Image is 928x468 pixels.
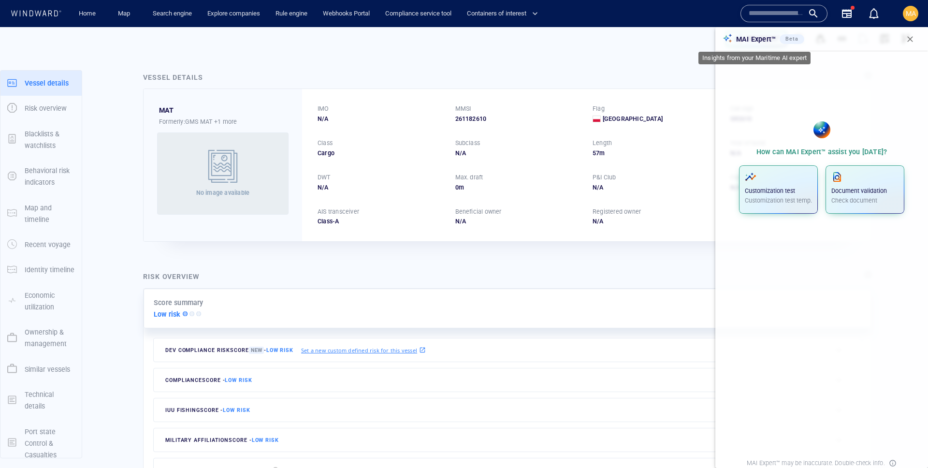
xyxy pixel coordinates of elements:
[455,139,480,147] p: Subclass
[0,172,82,181] a: Behavioral risk indicators
[736,33,776,45] p: MAI Expert™
[0,265,82,274] a: Identity timeline
[165,377,252,383] span: compliance score -
[593,183,719,192] div: N/A
[154,308,181,320] p: Low risk
[0,195,82,233] button: Map and timeline
[266,347,293,353] span: Low risk
[603,115,663,123] span: [GEOGRAPHIC_DATA]
[319,5,374,22] a: Webhooks Portal
[252,437,279,443] span: Low risk
[0,320,82,357] button: Ownership & management
[25,326,75,350] p: Ownership & management
[25,264,74,276] p: Identity timeline
[249,347,264,354] span: New
[0,96,82,121] button: Risk overview
[455,184,459,191] span: 0
[463,5,546,22] button: Containers of interest
[318,139,333,147] p: Class
[318,104,329,113] p: IMO
[831,196,899,205] p: Check document
[593,207,641,216] p: Registered owner
[72,5,102,22] button: Home
[165,347,293,354] span: Dev Compliance risk score -
[149,5,196,22] a: Search engine
[0,134,82,144] a: Blacklists & watchlists
[0,232,82,257] button: Recent voyage
[0,71,82,96] button: Vessel details
[459,184,464,191] span: m
[318,183,444,192] div: N/A
[110,5,141,22] button: Map
[0,395,82,404] a: Technical details
[25,165,75,189] p: Behavioral risk indicators
[318,218,339,225] span: Class-A
[831,187,899,195] p: Document validation
[593,139,612,147] p: Length
[467,8,538,19] span: Containers of interest
[301,345,426,355] a: Set a new custom defined risk for this vessel
[301,346,417,354] p: Set a new custom defined risk for this vessel
[0,158,82,195] button: Behavioral risk indicators
[593,217,719,226] div: N/A
[143,271,200,282] div: Risk overview
[0,208,82,218] a: Map and timeline
[0,257,82,282] button: Identity timeline
[0,419,82,468] button: Port state Control & Casualties
[25,364,70,375] p: Similar vessels
[745,187,812,195] p: Customization test
[25,426,75,461] p: Port state Control & Casualties
[745,196,812,205] p: Customization test temp.
[901,4,920,23] button: MA
[826,165,904,214] button: Document validationCheck document
[25,202,75,226] p: Map and timeline
[214,117,237,127] p: +1 more
[114,5,137,22] a: Map
[272,5,311,22] button: Rule engine
[785,36,798,42] span: Beta
[0,240,82,249] a: Recent voyage
[25,389,75,412] p: Technical details
[455,173,483,182] p: Max. draft
[318,149,444,158] div: Cargo
[225,377,252,383] span: Low risk
[381,5,455,22] a: Compliance service tool
[143,72,203,83] div: Vessel details
[0,357,82,382] button: Similar vessels
[318,173,331,182] p: DWT
[165,407,250,413] span: IUU Fishing score -
[165,437,279,443] span: military affiliation score -
[154,297,203,308] p: Score summary
[756,146,887,158] p: How can MAI Expert™ assist you [DATE]?
[223,407,250,413] span: Low risk
[0,382,82,419] button: Technical details
[887,424,921,461] iframe: Chat
[455,115,581,123] div: 261182610
[0,121,82,159] button: Blacklists & watchlists
[0,103,82,113] a: Risk overview
[593,104,605,113] p: Flag
[455,104,471,113] p: MMSI
[455,207,502,216] p: Beneficial owner
[159,104,174,116] div: MAT
[0,78,82,87] a: Vessel details
[25,128,75,152] p: Blacklists & watchlists
[593,149,599,157] span: 57
[0,364,82,373] a: Similar vessels
[159,117,287,127] div: Formerly: GMS MAT
[75,5,100,22] a: Home
[25,102,67,114] p: Risk overview
[0,296,82,305] a: Economic utilization
[203,5,264,22] a: Explore companies
[593,173,616,182] p: P&I Club
[25,290,75,313] p: Economic utilization
[0,283,82,320] button: Economic utilization
[0,333,82,342] a: Ownership & management
[739,165,818,214] button: Customization testCustomization test temp.
[0,438,82,447] a: Port state Control & Casualties
[868,8,880,19] div: Notification center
